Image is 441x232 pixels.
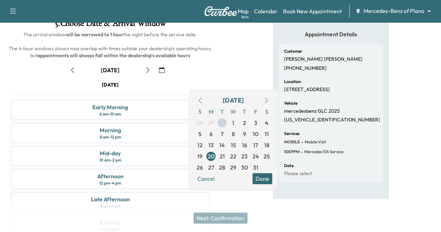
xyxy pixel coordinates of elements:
[303,149,343,155] span: Mercedes 10k Service
[241,14,249,20] div: Beta
[284,139,300,145] span: MOBILE
[66,31,123,38] b: will be narrowed to 1 hour
[228,106,239,117] span: W
[198,130,202,138] span: 5
[204,6,237,16] img: Curbee Logo
[264,141,269,149] span: 18
[197,141,203,149] span: 12
[284,164,294,168] h6: Date
[230,163,236,172] span: 29
[241,152,248,160] span: 23
[284,171,312,177] p: Please select
[208,141,214,149] span: 13
[284,65,327,72] p: [PHONE_NUMBER]
[97,172,123,180] div: Afternoon
[216,106,228,117] span: T
[210,130,213,138] span: 6
[92,103,128,111] div: Early Morning
[284,108,340,114] p: mercedesbenz GLC 2025
[99,180,121,186] div: 12 pm - 4 pm
[284,101,297,105] h6: Vehicle
[284,132,299,136] h6: Services
[243,130,246,138] span: 9
[219,141,225,149] span: 14
[284,80,301,84] h6: Location
[283,7,342,15] a: Book New Appointment
[221,130,223,138] span: 7
[208,163,214,172] span: 27
[205,106,216,117] span: M
[100,126,121,134] div: Morning
[238,7,249,15] a: MapBeta
[242,141,247,149] span: 16
[220,152,225,160] span: 21
[91,195,130,203] div: Late Afternoon
[284,56,363,62] p: [PERSON_NAME] [PERSON_NAME]
[253,163,258,172] span: 31
[261,106,272,117] span: S
[102,81,119,88] div: [DATE]
[254,7,277,15] a: Calendar
[219,119,226,127] span: 30
[284,49,302,53] h6: Customer
[243,119,246,127] span: 2
[99,157,121,163] div: 10 am - 2 pm
[284,117,380,123] p: [US_VEHICLE_IDENTIFICATION_NUMBER]
[100,134,121,140] div: 8 am - 12 pm
[208,152,214,160] span: 20
[265,130,269,138] span: 11
[9,31,213,59] span: The arrival window the night before the service date. The 4-hour windows shown may overlap with t...
[6,19,215,31] h1: 5 . Choose Date & Arrival Window
[253,141,258,149] span: 17
[197,163,203,172] span: 26
[194,106,205,117] span: S
[219,163,225,172] span: 28
[208,119,214,127] span: 29
[232,130,235,138] span: 8
[250,106,261,117] span: F
[230,152,236,160] span: 22
[241,163,248,172] span: 30
[99,111,121,117] div: 6 am - 10 am
[197,152,203,160] span: 19
[364,7,424,15] span: Mercedes-Benz of Plano
[284,87,330,93] p: [STREET_ADDRESS]
[231,141,236,149] span: 15
[284,149,299,155] span: 10KPPM
[264,152,270,160] span: 25
[197,119,203,127] span: 28
[101,66,120,74] div: [DATE]
[299,148,303,155] span: -
[252,173,272,184] button: Done
[239,106,250,117] span: T
[252,152,259,160] span: 24
[232,119,234,127] span: 1
[100,203,120,209] div: 2 pm - 6 pm
[265,119,268,127] span: 4
[254,119,257,127] span: 3
[303,139,326,145] span: Mobile Visit
[37,52,190,59] b: appointments will always fall within the dealership's available hours
[100,149,121,157] div: Mid-day
[300,139,303,145] span: -
[194,173,218,184] button: Cancel
[223,96,244,105] div: [DATE]
[279,30,383,38] h5: Appointment Details
[253,130,258,138] span: 10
